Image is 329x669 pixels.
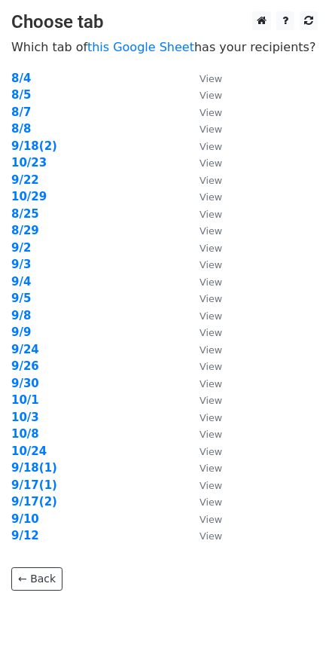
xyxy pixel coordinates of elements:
[184,105,222,119] a: View
[184,444,222,458] a: View
[11,343,39,356] a: 9/24
[11,567,62,591] a: ← Back
[184,377,222,390] a: View
[11,461,57,475] a: 9/18(1)
[184,343,222,356] a: View
[184,173,222,187] a: View
[11,105,31,119] a: 8/7
[200,209,222,220] small: View
[200,412,222,423] small: View
[11,241,31,255] a: 9/2
[200,361,222,372] small: View
[11,139,57,153] a: 9/18(2)
[11,292,31,305] strong: 9/5
[200,496,222,508] small: View
[184,529,222,542] a: View
[200,446,222,457] small: View
[200,327,222,338] small: View
[11,275,31,289] strong: 9/4
[200,378,222,389] small: View
[11,156,47,170] a: 10/23
[200,395,222,406] small: View
[200,429,222,440] small: View
[11,393,39,407] a: 10/1
[11,11,318,33] h3: Choose tab
[184,309,222,322] a: View
[11,224,39,237] a: 8/29
[200,293,222,304] small: View
[200,243,222,254] small: View
[11,173,39,187] a: 9/22
[184,512,222,526] a: View
[11,325,31,339] a: 9/9
[184,72,222,85] a: View
[184,427,222,441] a: View
[11,72,31,85] a: 8/4
[11,122,31,136] a: 8/8
[11,495,57,509] a: 9/17(2)
[184,190,222,203] a: View
[184,139,222,153] a: View
[11,258,31,271] a: 9/3
[184,241,222,255] a: View
[11,478,57,492] a: 9/17(1)
[11,190,47,203] a: 10/29
[184,156,222,170] a: View
[11,359,39,373] a: 9/26
[200,107,222,118] small: View
[11,309,31,322] strong: 9/8
[200,225,222,237] small: View
[200,344,222,356] small: View
[184,359,222,373] a: View
[184,325,222,339] a: View
[184,224,222,237] a: View
[11,411,39,424] a: 10/3
[11,529,39,542] a: 9/12
[200,276,222,288] small: View
[184,495,222,509] a: View
[200,530,222,542] small: View
[184,122,222,136] a: View
[184,258,222,271] a: View
[200,480,222,491] small: View
[200,124,222,135] small: View
[184,461,222,475] a: View
[200,191,222,203] small: View
[184,411,222,424] a: View
[200,514,222,525] small: View
[184,478,222,492] a: View
[11,88,31,102] a: 8/5
[11,512,39,526] a: 9/10
[11,427,39,441] a: 10/8
[200,463,222,474] small: View
[184,393,222,407] a: View
[184,88,222,102] a: View
[11,444,47,458] a: 10/24
[200,141,222,152] small: View
[11,207,39,221] a: 8/25
[184,207,222,221] a: View
[200,310,222,322] small: View
[11,377,39,390] a: 9/30
[200,175,222,186] small: View
[11,39,318,55] p: Which tab of has your recipients?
